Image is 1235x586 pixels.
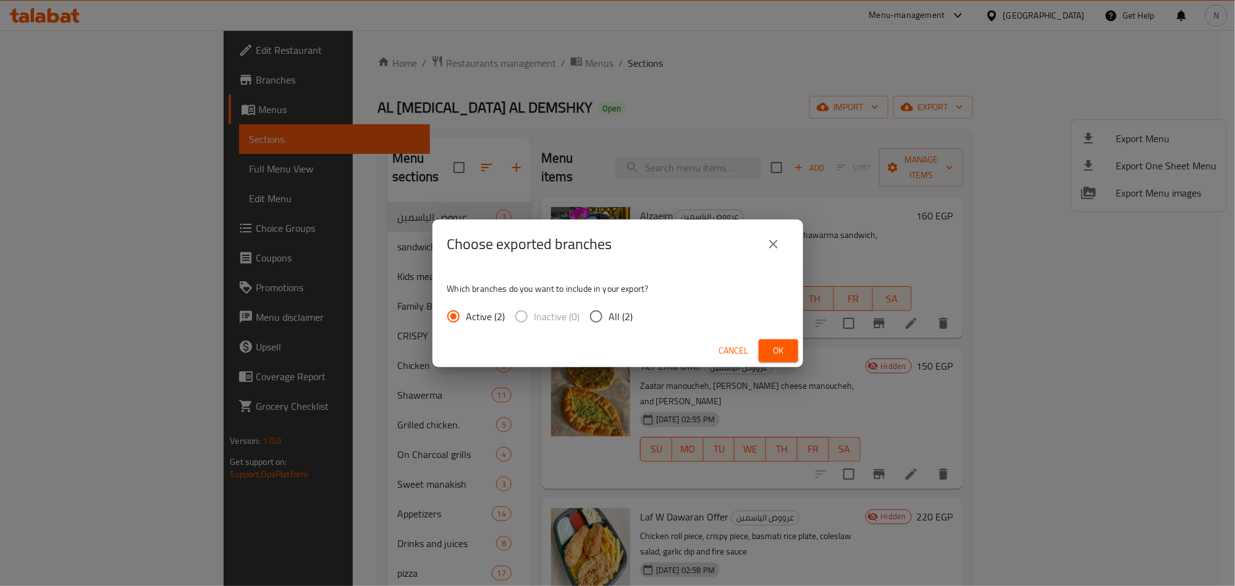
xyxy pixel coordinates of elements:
[609,309,633,324] span: All (2)
[769,343,788,359] span: Ok
[759,339,798,362] button: Ok
[447,234,612,254] h2: Choose exported branches
[466,309,505,324] span: Active (2)
[447,282,788,295] p: Which branches do you want to include in your export?
[759,229,788,259] button: close
[714,339,754,362] button: Cancel
[719,343,749,359] span: Cancel
[534,309,580,324] span: Inactive (0)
